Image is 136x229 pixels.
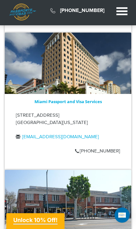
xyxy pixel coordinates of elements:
[16,112,120,126] p: [STREET_ADDRESS] [GEOGRAPHIC_DATA][US_STATE]
[13,217,58,223] span: Unlock 10% Off!
[22,134,99,139] a: [EMAIL_ADDRESS][DOMAIN_NAME]
[60,8,104,14] a: [PHONE_NUMBER]
[114,207,130,223] div: Open Intercom Messenger
[9,3,36,24] a: Passports & [DOMAIN_NAME]
[5,33,131,94] img: miami_-_28de80_-_029b8f063c7946511503b0bb3931d518761db640.jpg
[75,148,120,155] p: [PHONE_NUMBER]
[6,213,65,229] div: Unlock 10% Off!
[34,99,102,104] a: Miami Passport and Visa Services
